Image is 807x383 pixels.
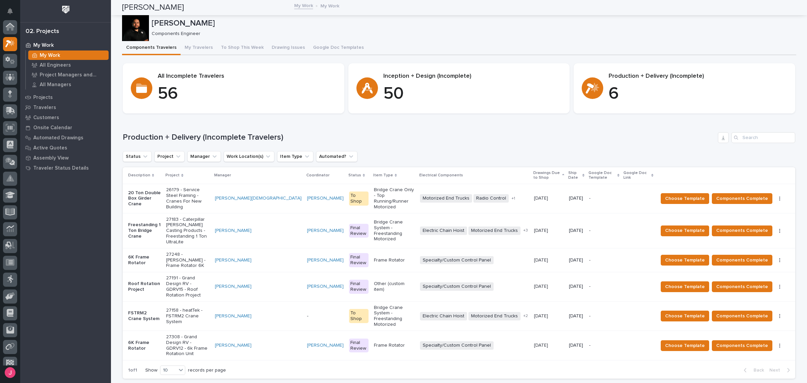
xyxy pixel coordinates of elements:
a: Projects [20,92,111,102]
p: All Engineers [40,62,71,68]
span: Choose Template [665,342,705,350]
a: Customers [20,112,111,123]
span: Choose Template [665,312,705,320]
p: Bridge Crane System - Freestanding Motorized [374,305,415,327]
p: Customers [33,115,59,121]
p: Assembly View [33,155,69,161]
p: [DATE] [534,312,549,319]
div: 02. Projects [26,28,59,35]
div: To Shop [349,191,369,206]
p: 27158 - heatTek - FSTRM2 Crane System [166,308,209,324]
a: [PERSON_NAME] [215,257,252,263]
p: Active Quotes [33,145,67,151]
button: users-avatar [3,365,17,380]
div: Final Review [349,224,369,238]
p: 56 [158,84,336,104]
tr: FSTRM2 Crane System27158 - heatTek - FSTRM2 Crane System[PERSON_NAME] -To ShopBridge Crane System... [123,302,795,331]
span: Choose Template [665,283,705,291]
button: Work Location(s) [224,151,274,162]
button: Back [738,367,767,373]
span: Specialty/Custom Control Panel [420,341,494,350]
h1: Production + Delivery (Incomplete Travelers) [123,133,715,142]
span: Motorized End Trucks [420,194,472,203]
p: - [589,228,619,234]
p: [DATE] [569,257,584,263]
p: [DATE] [534,194,549,201]
p: [DATE] [569,228,584,234]
button: Choose Template [661,281,709,292]
p: Frame Rotator [374,257,415,263]
span: Components Complete [716,342,768,350]
span: Choose Template [665,256,705,264]
a: [PERSON_NAME] [215,228,252,234]
span: Components Complete [716,312,768,320]
button: Google Doc Templates [309,41,368,55]
p: Automated Drawings [33,135,83,141]
p: Ship Date [568,169,581,182]
span: + 2 [523,314,528,318]
button: Choose Template [661,193,709,204]
p: Projects [33,95,53,101]
div: Final Review [349,253,369,267]
span: Motorized End Trucks [468,312,521,320]
button: Project [154,151,185,162]
p: Freestanding 1 Ton Bridge Crane [128,222,161,239]
p: - [589,196,619,201]
div: 10 [160,367,177,374]
a: [PERSON_NAME] [307,284,344,289]
p: Components Engineer [152,31,791,37]
a: [PERSON_NAME][DEMOGRAPHIC_DATA] [215,196,302,201]
p: Manager [214,172,231,179]
p: Google Doc Template [588,169,616,182]
button: Automated? [316,151,357,162]
p: - [307,313,344,319]
a: [PERSON_NAME] [215,343,252,348]
p: [DATE] [534,341,549,348]
button: Choose Template [661,340,709,351]
p: FSTRM2 Crane System [128,310,161,322]
p: Inception + Design (Incomplete) [383,73,562,80]
p: records per page [188,368,226,373]
tr: Freestanding 1 Ton Bridge Crane27183 - Caterpillar [PERSON_NAME] Casting Products - Freestanding ... [123,213,795,248]
button: Item Type [277,151,313,162]
p: Electrical Components [419,172,463,179]
p: Bridge Crane System - Freestanding Motorized [374,219,415,242]
p: 27183 - Caterpillar [PERSON_NAME] Casting Products - Freestanding 1 Ton UltraLite [166,217,209,245]
span: + 3 [523,229,528,233]
p: All Managers [40,82,71,88]
p: My Work [40,53,60,59]
p: Coordinator [306,172,330,179]
p: - [589,257,619,263]
p: [DATE] [534,282,549,289]
p: - [589,313,619,319]
p: [DATE] [569,284,584,289]
p: Traveler Status Details [33,165,89,171]
p: [DATE] [534,256,549,263]
button: Choose Template [661,311,709,321]
p: Onsite Calendar [33,125,72,131]
p: 6K Frame Rotator [128,340,161,351]
span: Choose Template [665,195,705,203]
p: - [589,343,619,348]
button: Manager [187,151,221,162]
span: Electric Chain Hoist [420,227,467,235]
p: - [589,284,619,289]
p: My Work [320,2,339,9]
button: Next [767,367,795,373]
a: [PERSON_NAME] [215,313,252,319]
p: [DATE] [534,227,549,234]
span: Components Complete [716,283,768,291]
input: Search [731,132,795,143]
button: Components Travelers [122,41,181,55]
p: Project [165,172,180,179]
button: Components Complete [712,281,772,292]
div: Final Review [349,339,369,353]
p: [DATE] [569,343,584,348]
span: Components Complete [716,195,768,203]
button: Components Complete [712,225,772,236]
a: Project Managers and Engineers [26,70,111,79]
div: To Shop [349,309,369,323]
p: 27308 - Grand Design RV - GDRV12 - 6k Frame Rotation Unit [166,334,209,357]
a: Active Quotes [20,143,111,153]
a: All Engineers [26,60,111,70]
